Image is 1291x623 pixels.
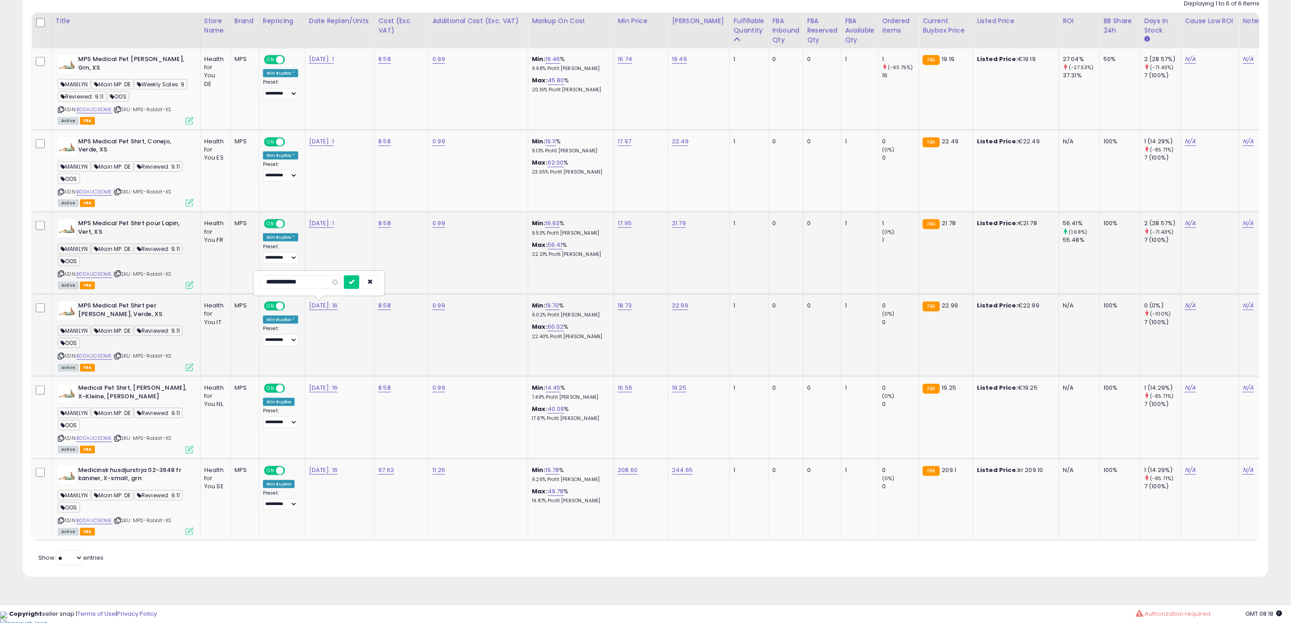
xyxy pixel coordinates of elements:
[977,301,1018,310] b: Listed Price:
[977,219,1018,227] b: Listed Price:
[807,137,834,146] div: 0
[76,517,112,524] a: B00AUC9DME
[845,384,871,392] div: 1
[1103,137,1133,146] div: 100%
[1144,16,1177,35] div: Days In Stock
[528,13,614,48] th: The percentage added to the cost of goods (COGS) that forms the calculator for Min & Max prices.
[1144,219,1181,227] div: 2 (28.57%)
[263,161,298,181] div: Preset:
[235,137,252,146] div: MPS
[58,302,193,370] div: ASIN:
[532,322,548,331] b: Max:
[545,466,559,475] a: 19.78
[773,219,797,227] div: 0
[923,55,939,65] small: FBA
[532,384,607,401] div: %
[58,466,76,484] img: 31EuRrWWZdL._SL40_.jpg
[923,137,939,147] small: FBA
[618,219,632,228] a: 17.95
[263,408,298,428] div: Preset:
[58,117,79,125] span: All listings currently available for purchase on Amazon
[1243,383,1253,392] a: N/A
[91,79,133,90] span: Main MP: DE
[532,87,607,93] p: 20.16% Profit [PERSON_NAME]
[58,174,80,184] span: OOS
[1150,310,1171,317] small: (-100%)
[76,270,112,278] a: B00AUC9DME
[284,220,298,228] span: OFF
[58,384,193,453] div: ASIN:
[1144,318,1181,326] div: 7 (100%)
[56,16,197,26] div: Title
[58,219,76,237] img: 31EuRrWWZdL._SL40_.jpg
[807,302,834,310] div: 0
[78,219,188,238] b: MPS Medical Pet Shirt pour Lapin, Vert, XS
[58,338,80,348] span: OOS
[672,137,689,146] a: 22.49
[134,161,183,172] span: Reviewed: 9.11
[882,302,919,310] div: 0
[773,466,797,474] div: 0
[78,384,188,403] b: Medical Pet Shirt, [PERSON_NAME], X-Kleine, [PERSON_NAME]
[265,138,276,146] span: ON
[882,55,919,63] div: 1
[545,55,560,64] a: 19.46
[378,55,391,64] a: 8.58
[532,312,607,318] p: 9.02% Profit [PERSON_NAME]
[1144,400,1181,408] div: 7 (100%)
[942,383,957,392] span: 19.25
[548,158,564,167] a: 62.00
[977,302,1052,310] div: €22.99
[284,138,298,146] span: OFF
[532,394,607,401] p: 7.49% Profit [PERSON_NAME]
[309,301,338,310] a: [DATE]: 16
[672,466,693,475] a: 244.65
[672,301,688,310] a: 22.99
[432,137,445,146] a: 0.99
[204,466,224,491] div: Health for You SE
[265,302,276,310] span: ON
[113,270,171,278] span: | SKU: MPS-Rabbit-XS
[1069,64,1094,71] small: (-27.53%)
[58,244,90,254] span: MANILYN
[1063,137,1093,146] div: N/A
[113,434,171,442] span: | SKU: MPS-Rabbit-XS
[733,137,761,146] div: 1
[942,219,956,227] span: 21.78
[773,16,800,45] div: FBA inbound Qty
[378,219,391,228] a: 8.58
[58,55,193,124] div: ASIN:
[432,466,445,475] a: 11.26
[263,79,298,99] div: Preset:
[1239,13,1280,48] th: CSV column name: cust_attr_3_Notes
[91,244,133,254] span: Main MP: DE
[1063,219,1099,227] div: 56.41%
[977,466,1018,474] b: Listed Price:
[78,302,188,321] b: MPS Medical Pet Shirt per [PERSON_NAME], Verde, XS
[134,79,187,90] span: Weekly Sales: 9
[1150,228,1174,236] small: (-71.43%)
[882,466,919,474] div: 0
[882,219,919,227] div: 1
[58,219,193,288] div: ASIN:
[235,219,252,227] div: MPS
[733,466,761,474] div: 1
[58,420,80,430] span: OOS
[845,302,871,310] div: 1
[1103,219,1133,227] div: 100%
[532,466,607,483] div: %
[78,55,188,74] b: MPS Medical Pet [PERSON_NAME], Grn, XS
[76,188,112,196] a: B00AUC9DME
[1103,302,1133,310] div: 100%
[1063,55,1099,63] div: 27.04%
[235,302,252,310] div: MPS
[378,16,425,35] div: Cost (Exc. VAT)
[134,326,183,336] span: Reviewed: 9.11
[545,301,559,310] a: 19.70
[80,364,95,372] span: FBA
[977,55,1018,63] b: Listed Price:
[773,55,797,63] div: 0
[977,16,1055,26] div: Listed Price
[548,405,564,414] a: 40.09
[235,466,252,474] div: MPS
